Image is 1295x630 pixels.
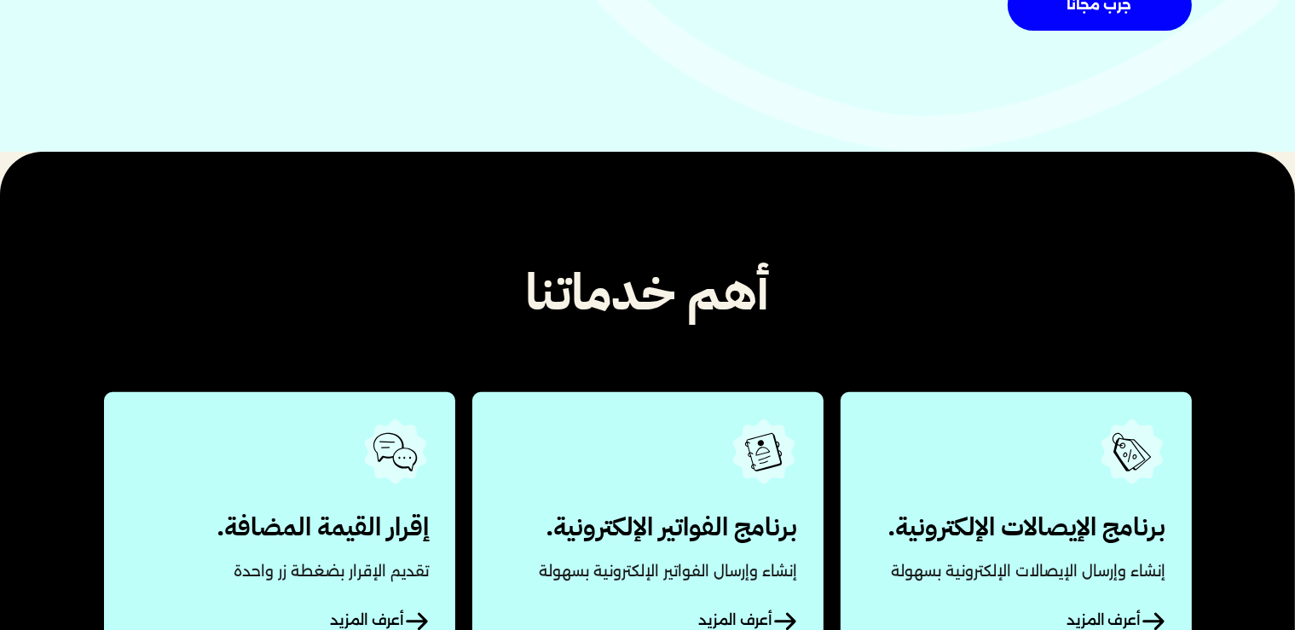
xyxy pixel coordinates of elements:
[332,263,963,324] h2: أهم خدماتنا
